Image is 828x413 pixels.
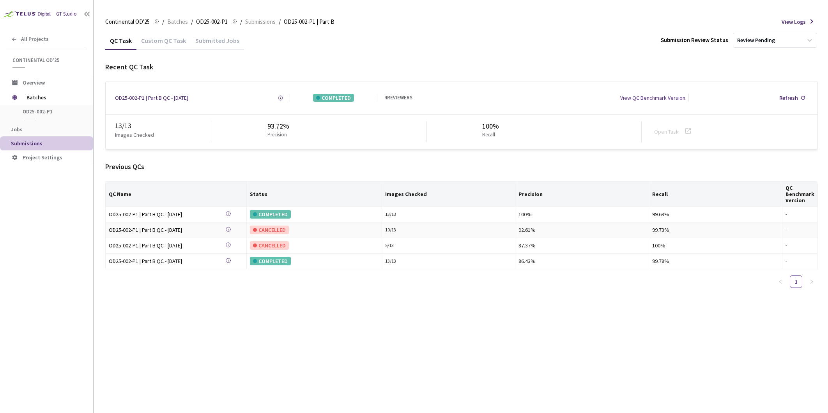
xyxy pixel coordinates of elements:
div: OD25-002-P1 | Part B QC - [DATE] [109,226,218,234]
div: Review Pending [737,37,775,44]
div: 93.72% [267,121,290,131]
div: 86.43% [518,257,646,265]
div: 87.37% [518,241,646,250]
div: Submitted Jobs [191,37,244,50]
th: Status [247,182,382,207]
div: 100% [652,241,779,250]
div: 13 / 13 [385,258,512,265]
div: - [786,258,814,265]
div: CANCELLED [250,241,289,250]
div: 13 / 13 [115,121,212,131]
div: COMPLETED [313,94,354,102]
span: Submissions [245,17,276,26]
a: OD25-002-P1 | Part B QC - [DATE] [109,241,218,250]
div: Previous QCs [105,162,818,172]
li: / [162,17,164,26]
div: 99.63% [652,210,779,219]
div: CANCELLED [250,226,289,234]
a: Batches [166,17,189,26]
div: - [786,226,814,234]
li: / [279,17,281,26]
span: Overview [23,79,45,86]
span: right [809,279,814,284]
li: Next Page [805,275,818,288]
div: OD25-002-P1 | Part B QC - [DATE] [109,257,218,265]
div: QC Task [105,37,136,50]
li: / [240,17,242,26]
div: 99.73% [652,226,779,234]
button: left [774,275,787,288]
p: Precision [267,131,287,139]
div: 100% [518,210,646,219]
p: Recall [482,131,496,139]
a: OD25-002-P1 | Part B QC - [DATE] [109,257,218,266]
a: Open Task [654,128,679,135]
a: Submissions [244,17,277,26]
li: / [191,17,193,26]
a: 1 [790,276,802,288]
span: Submissions [11,140,42,147]
span: OD25-002-P1 [196,17,228,26]
th: QC Name [106,182,247,207]
div: 13 / 13 [385,211,512,218]
span: left [778,279,783,284]
div: COMPLETED [250,257,291,265]
div: 100% [482,121,499,131]
a: OD25-002-P1 | Part B QC - [DATE] [109,210,218,219]
button: right [805,275,818,288]
div: Refresh [779,94,798,102]
span: Jobs [11,126,23,133]
div: 92.61% [518,226,646,234]
li: Previous Page [774,275,787,288]
th: Precision [515,182,649,207]
div: - [786,211,814,218]
div: 99.78% [652,257,779,265]
div: 10 / 13 [385,226,512,234]
th: Recall [649,182,782,207]
div: View QC Benchmark Version [620,94,685,102]
th: QC Benchmark Version [782,182,818,207]
div: 5 / 13 [385,242,512,249]
a: OD25-002-P1 | Part B QC - [DATE] [115,94,188,102]
span: View Logs [782,18,806,26]
span: Batches [27,90,80,105]
span: Continental OD'25 [105,17,150,26]
div: 4 REVIEWERS [384,94,412,102]
th: Images Checked [382,182,516,207]
div: Submission Review Status [661,36,728,44]
div: GT Studio [56,11,77,18]
p: Images Checked [115,131,154,139]
div: Custom QC Task [136,37,191,50]
span: Continental OD'25 [12,57,82,64]
span: Batches [167,17,188,26]
span: OD25-002-P1 | Part B [284,17,334,26]
span: All Projects [21,36,49,42]
div: - [786,242,814,249]
a: OD25-002-P1 | Part B QC - [DATE] [109,226,218,235]
span: OD25-002-P1 [23,108,80,115]
div: COMPLETED [250,210,291,219]
span: Project Settings [23,154,62,161]
div: Recent QC Task [105,62,818,72]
